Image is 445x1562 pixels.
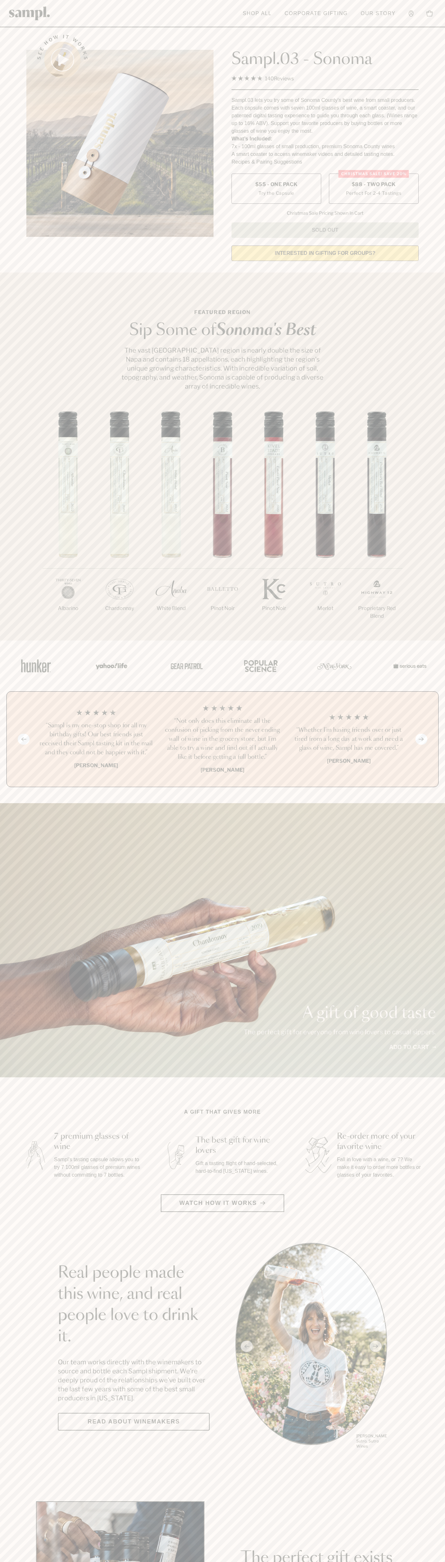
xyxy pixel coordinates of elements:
b: [PERSON_NAME] [201,767,244,773]
p: Pinot Noir [248,605,300,612]
h3: “Whether I'm having friends over or just tired from a long day at work and need a glass of wine, ... [291,726,407,753]
img: Artboard_4_28b4d326-c26e-48f9-9c80-911f17d6414e_x450.png [241,652,279,680]
p: White Blend [145,605,197,612]
li: 4 / 7 [197,411,248,633]
div: Sampl.03 lets you try some of Sonoma County's best wine from small producers. Each capsule comes ... [232,96,419,135]
button: Sold Out [232,222,419,238]
li: 2 / 4 [165,705,281,774]
img: Artboard_7_5b34974b-f019-449e-91fb-745f8d0877ee_x450.png [390,652,428,680]
p: [PERSON_NAME] Sutro, Sutro Wines [356,1433,387,1449]
a: Our Story [358,6,399,21]
p: Gift a tasting flight of hand-selected, hard-to-find [US_STATE] wines. [195,1160,283,1175]
h2: Real people made this wine, and real people love to drink it. [58,1262,210,1347]
h3: “Sampl is my one-stop shop for all my birthday gifts! Our best friends just received their Sampl ... [38,721,154,757]
small: Perfect For 2-4 Tastings [346,190,401,196]
a: interested in gifting for groups? [232,246,419,261]
b: [PERSON_NAME] [74,762,118,768]
div: slide 1 [235,1243,387,1450]
img: Artboard_5_7fdae55a-36fd-43f7-8bfd-f74a06a2878e_x450.png [166,652,204,680]
img: Sampl logo [9,6,50,20]
h2: Sip Some of [120,323,325,338]
img: Artboard_1_c8cd28af-0030-4af1-819c-248e302c7f06_x450.png [17,652,55,680]
span: $88 - Two Pack [352,181,396,188]
img: Artboard_3_0b291449-6e8c-4d07-b2c2-3f3601a19cd1_x450.png [315,652,354,680]
span: Reviews [274,76,294,82]
a: Add to cart [389,1043,436,1052]
li: 7 / 7 [351,411,403,641]
li: 1 / 4 [38,705,154,774]
span: 140 [265,76,274,82]
li: 6 / 7 [300,411,351,633]
h1: Sampl.03 - Sonoma [232,50,419,69]
p: Sampl's tasting capsule allows you to try 7 100ml glasses of premium wines without committing to ... [54,1156,141,1179]
p: Pinot Noir [197,605,248,612]
span: $55 - One Pack [255,181,298,188]
h3: Re-order more of your favorite wine [337,1131,424,1152]
li: 3 / 4 [291,705,407,774]
p: The perfect gift for everyone from wine lovers to casual sippers. [244,1028,436,1037]
button: See how it works [44,42,80,78]
p: Chardonnay [94,605,145,612]
img: Artboard_6_04f9a106-072f-468a-bdd7-f11783b05722_x450.png [91,652,130,680]
p: Featured Region [120,309,325,316]
li: Christmas Sale Pricing Shown In Cart [284,210,367,216]
p: Merlot [300,605,351,612]
em: Sonoma's Best [216,323,316,338]
li: 5 / 7 [248,411,300,633]
h2: A gift that gives more [184,1108,261,1116]
button: Previous slide [18,734,30,745]
a: Read about Winemakers [58,1413,210,1431]
li: 2 / 7 [94,411,145,633]
div: 140Reviews [232,74,294,83]
p: A gift of good taste [244,1006,436,1021]
p: Fall in love with a wine, or 7? We make it easy to order more bottles or glasses of your favorites. [337,1156,424,1179]
li: A smart coaster to access winemaker videos and detailed tasting notes. [232,150,419,158]
img: Sampl.03 - Sonoma [26,50,213,237]
h3: 7 premium glasses of wine [54,1131,141,1152]
h3: The best gift for wine lovers [195,1135,283,1156]
p: The vast [GEOGRAPHIC_DATA] region is nearly double the size of Napa and contains 18 appellations,... [120,346,325,391]
li: 3 / 7 [145,411,197,633]
a: Corporate Gifting [281,6,351,21]
ul: carousel [235,1243,387,1450]
button: Watch how it works [161,1194,284,1212]
li: Recipes & Pairing Suggestions [232,158,419,166]
li: 7x - 100ml glasses of small production, premium Sonoma County wines [232,143,419,150]
a: Shop All [240,6,275,21]
p: Albarino [42,605,94,612]
div: Christmas SALE! Save 20% [339,170,409,178]
b: [PERSON_NAME] [327,758,371,764]
p: Our team works directly with the winemakers to source and bottle each Sampl shipment. We’re deepl... [58,1358,210,1403]
small: Try the Capsule [259,190,294,196]
li: 1 / 7 [42,411,94,633]
strong: What’s Included: [232,136,272,141]
button: Next slide [415,734,427,745]
h3: “Not only does this eliminate all the confusion of picking from the never ending wall of wine in ... [165,717,281,762]
p: Proprietary Red Blend [351,605,403,620]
